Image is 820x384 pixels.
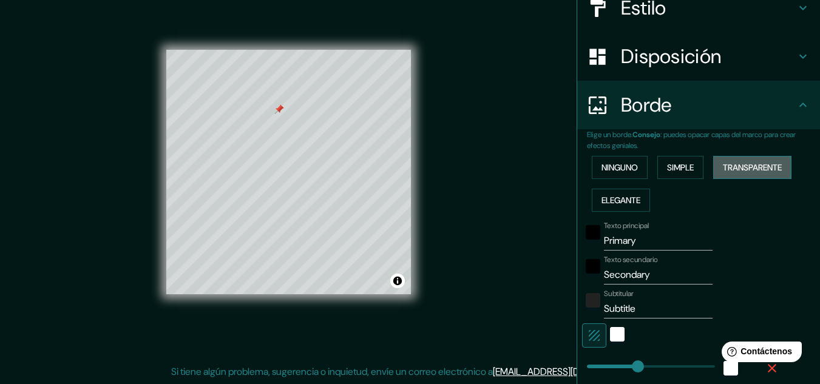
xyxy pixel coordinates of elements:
[601,195,640,206] font: Elegante
[604,289,634,298] font: Subtitular
[586,225,600,240] button: negro
[586,293,600,308] button: color-222222
[586,259,600,274] button: negro
[632,130,660,140] font: Consejo
[493,365,643,378] a: [EMAIL_ADDRESS][DOMAIN_NAME]
[587,130,796,150] font: : puedes opacar capas del marco para crear efectos geniales.
[712,337,807,371] iframe: Lanzador de widgets de ayuda
[610,327,625,342] button: blanco
[621,44,721,69] font: Disposición
[604,221,649,231] font: Texto principal
[577,32,820,81] div: Disposición
[601,162,638,173] font: Ninguno
[390,274,405,288] button: Activar o desactivar atribución
[592,156,648,179] button: Ninguno
[592,189,650,212] button: Elegante
[723,162,782,173] font: Transparente
[604,255,658,264] font: Texto secundario
[171,365,493,378] font: Si tiene algún problema, sugerencia o inquietud, envíe un correo electrónico a
[667,162,694,173] font: Simple
[657,156,703,179] button: Simple
[713,156,791,179] button: Transparente
[577,81,820,129] div: Borde
[587,130,632,140] font: Elige un borde.
[621,92,672,118] font: Borde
